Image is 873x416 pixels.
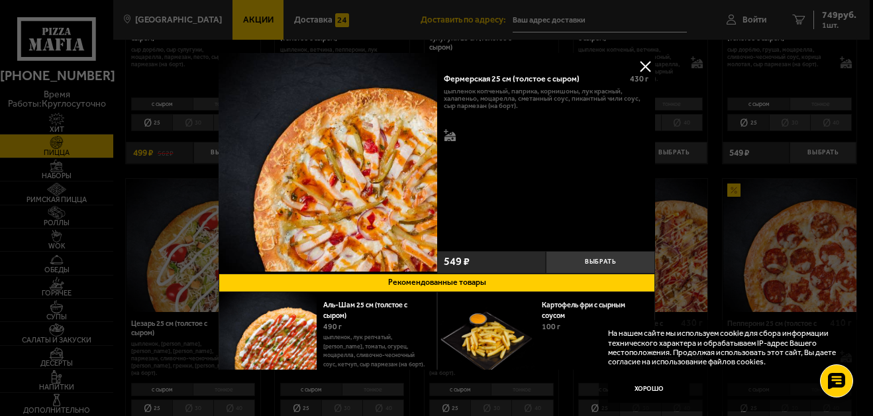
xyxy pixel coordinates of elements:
a: Фермерская 25 см (толстое с сыром) [219,53,437,274]
span: 430 г [629,74,648,83]
p: цыпленок копченый, паприка, корнишоны, лук красный, халапеньо, моцарелла, сметанный соус, пикантн... [443,87,648,109]
img: Фермерская 25 см (толстое с сыром) [219,53,437,272]
a: Аль-Шам 25 см (толстое с сыром) [323,301,407,320]
button: Выбрать [546,251,655,274]
a: Картофель фри с сырным соусом [541,301,625,320]
span: 490 г [323,322,342,331]
span: 549 ₽ [444,256,470,267]
p: На нашем сайте мы используем cookie для сбора информации технического характера и обрабатываем IP... [608,329,844,366]
button: Хорошо [608,376,690,403]
div: Фермерская 25 см (толстое с сыром) [443,74,621,84]
p: цыпленок, лук репчатый, [PERSON_NAME], томаты, огурец, моцарелла, сливочно-чесночный соус, кетчуп... [323,333,426,370]
span: 100 г [541,322,560,331]
button: Рекомендованные товары [219,274,655,292]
